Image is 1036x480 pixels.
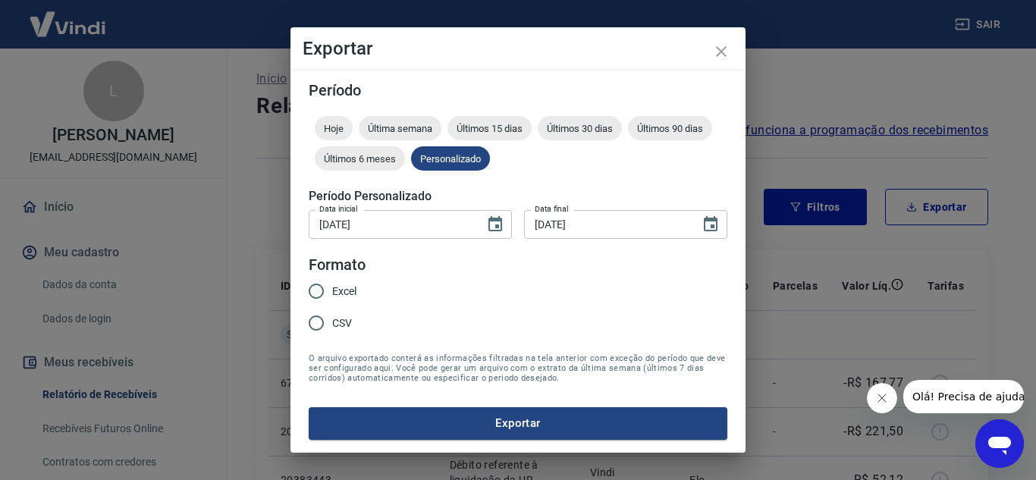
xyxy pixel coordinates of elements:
[535,203,569,215] label: Data final
[309,254,366,276] legend: Formato
[332,284,356,300] span: Excel
[315,153,405,165] span: Últimos 6 meses
[315,146,405,171] div: Últimos 6 meses
[9,11,127,23] span: Olá! Precisa de ajuda?
[703,33,739,70] button: close
[315,123,353,134] span: Hoje
[309,83,727,98] h5: Período
[975,419,1024,468] iframe: Botão para abrir a janela de mensagens
[628,123,712,134] span: Últimos 90 dias
[359,116,441,140] div: Última semana
[332,315,352,331] span: CSV
[447,116,532,140] div: Últimos 15 dias
[538,116,622,140] div: Últimos 30 dias
[303,39,733,58] h4: Exportar
[480,209,510,240] button: Choose date, selected date is 16 de ago de 2025
[524,210,689,238] input: DD/MM/YYYY
[411,146,490,171] div: Personalizado
[309,407,727,439] button: Exportar
[411,153,490,165] span: Personalizado
[309,353,727,383] span: O arquivo exportado conterá as informações filtradas na tela anterior com exceção do período que ...
[867,383,897,413] iframe: Fechar mensagem
[538,123,622,134] span: Últimos 30 dias
[447,123,532,134] span: Últimos 15 dias
[903,380,1024,413] iframe: Mensagem da empresa
[628,116,712,140] div: Últimos 90 dias
[309,210,474,238] input: DD/MM/YYYY
[309,189,727,204] h5: Período Personalizado
[695,209,726,240] button: Choose date, selected date is 22 de ago de 2025
[359,123,441,134] span: Última semana
[315,116,353,140] div: Hoje
[319,203,358,215] label: Data inicial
